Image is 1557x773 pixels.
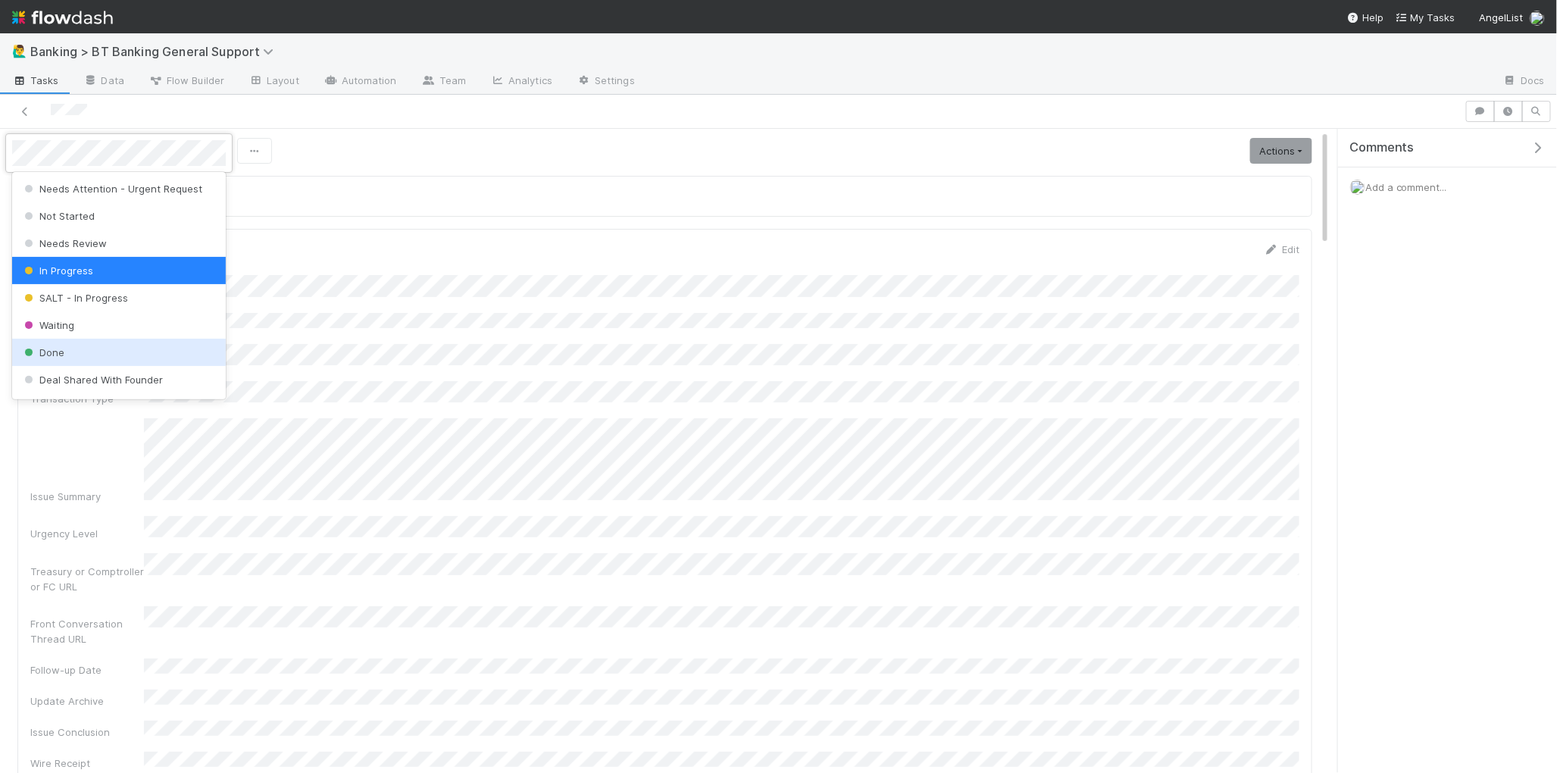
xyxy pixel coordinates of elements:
span: In Progress [21,264,93,277]
span: Waiting [21,319,74,331]
span: Deal Shared With Founder [21,374,163,386]
span: Needs Review [21,237,107,249]
span: Needs Attention - Urgent Request [21,183,202,195]
span: Done [21,346,64,358]
span: Not Started [21,210,95,222]
span: SALT - In Progress [21,292,128,304]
